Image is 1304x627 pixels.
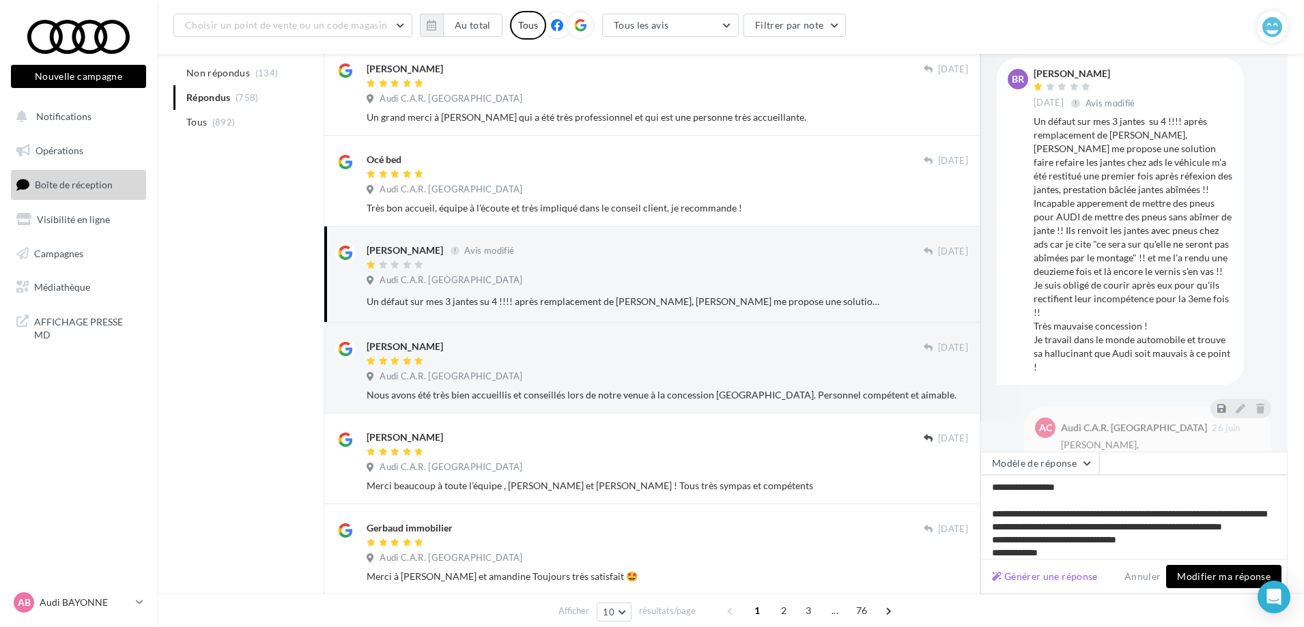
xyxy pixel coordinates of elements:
span: Choisir un point de vente ou un code magasin [185,19,387,31]
span: 1 [746,600,768,622]
span: AC [1039,421,1052,435]
div: Un grand merci à [PERSON_NAME] qui a été très professionnel et qui est une personne très accueill... [367,111,968,124]
span: Opérations [36,145,83,156]
a: AFFICHAGE PRESSE MD [8,307,149,347]
span: Afficher [558,604,589,617]
span: [DATE] [938,63,968,76]
span: [DATE] [1034,97,1064,109]
span: Tous [186,115,207,129]
span: (892) [212,117,236,128]
button: Au total [443,14,502,37]
button: Modifier ma réponse [1166,565,1281,588]
span: Audi C.A.R. [GEOGRAPHIC_DATA] [380,93,522,105]
div: [PERSON_NAME], Nous avons pris bonne note de votre remarque suite à l'échange téléphonique que no... [1061,438,1260,561]
span: Boîte de réception [35,179,113,190]
a: Opérations [8,136,149,165]
div: Un défaut sur mes 3 jantes su 4 !!!! après remplacement de [PERSON_NAME], [PERSON_NAME] me propos... [367,295,879,308]
span: [DATE] [938,523,968,536]
button: Choisir un point de vente ou un code magasin [173,14,412,37]
div: Très bon accueil, équipe à l’écoute et très impliqué dans le conseil client, je recommande ! [367,201,968,215]
div: [PERSON_NAME] [367,431,443,444]
div: [PERSON_NAME] [1034,69,1138,78]
span: Audi C.A.R. [GEOGRAPHIC_DATA] [380,461,522,473]
div: Audi C.A.R. [GEOGRAPHIC_DATA] [1061,423,1207,433]
div: Open Intercom Messenger [1258,581,1290,613]
div: [PERSON_NAME] [367,340,443,353]
span: Campagnes [34,247,83,259]
button: Modèle de réponse [980,452,1099,475]
span: AFFICHAGE PRESSE MD [34,312,141,342]
span: [DATE] [938,246,968,258]
div: Un défaut sur mes 3 jantes su 4 !!!! après remplacement de [PERSON_NAME], [PERSON_NAME] me propos... [1034,115,1233,374]
button: Au total [420,14,502,37]
span: 76 [851,600,873,622]
span: ... [824,600,846,622]
a: AB Audi BAYONNE [11,589,146,615]
span: [DATE] [938,155,968,167]
span: résultats/page [639,604,696,617]
button: Nouvelle campagne [11,65,146,88]
span: (134) [255,68,279,78]
div: Océ bed [367,153,401,166]
span: Médiathèque [34,281,90,293]
span: 2 [773,600,795,622]
button: Notifications [8,102,143,131]
span: Avis modifié [1086,98,1135,108]
span: Audi C.A.R. [GEOGRAPHIC_DATA] [380,552,522,564]
span: [DATE] [938,433,968,445]
span: BR [1012,72,1024,86]
button: Tous les avis [602,14,739,37]
span: [DATE] [938,342,968,354]
button: Générer une réponse [987,568,1103,585]
div: [PERSON_NAME] [367,244,443,257]
span: Non répondus [186,66,250,80]
span: AB [18,596,31,609]
span: Audi C.A.R. [GEOGRAPHIC_DATA] [380,184,522,196]
button: 10 [597,602,632,622]
span: Avis modifié [464,245,514,256]
div: Nous avons été très bien accueillis et conseillés lors de notre venue à la concession [GEOGRAPHIC... [367,388,968,402]
span: Notifications [36,111,91,122]
a: Médiathèque [8,273,149,302]
button: Annuler [1119,568,1166,585]
span: 3 [797,600,819,622]
span: Tous les avis [614,19,669,31]
span: Audi C.A.R. [GEOGRAPHIC_DATA] [380,370,522,383]
span: Audi C.A.R. [GEOGRAPHIC_DATA] [380,274,522,287]
div: Merci beaucoup à toute l’équipe , [PERSON_NAME] et [PERSON_NAME] ! Tous très sympas et compétents [367,479,968,493]
span: 26 juin [1212,424,1240,433]
p: Audi BAYONNE [40,596,130,609]
span: Visibilité en ligne [37,214,110,225]
button: Filtrer par note [743,14,847,37]
div: Gerbaud immobilier [367,521,453,535]
span: 10 [603,607,614,617]
a: Visibilité en ligne [8,205,149,234]
div: [PERSON_NAME] [367,62,443,76]
div: Merci à [PERSON_NAME] et amandine Toujours très satisfait 🤩 [367,570,968,583]
a: Boîte de réception [8,170,149,199]
a: Campagnes [8,239,149,268]
div: Tous [510,11,546,40]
